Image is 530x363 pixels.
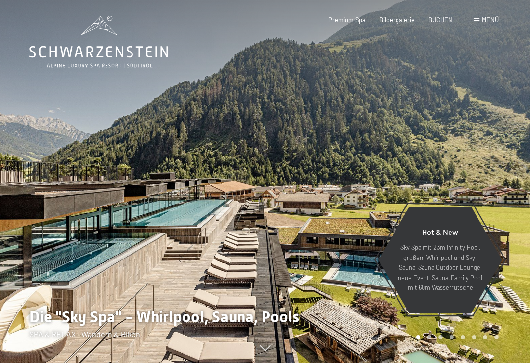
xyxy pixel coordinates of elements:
[483,335,487,339] div: Carousel Page 7
[438,335,443,339] div: Carousel Page 3
[427,335,431,339] div: Carousel Page 2
[378,206,503,314] a: Hot & New Sky Spa mit 23m Infinity Pool, großem Whirlpool und Sky-Sauna, Sauna Outdoor Lounge, ne...
[422,227,458,236] span: Hot & New
[450,335,454,339] div: Carousel Page 4
[428,16,452,24] a: BUCHEN
[413,335,499,339] div: Carousel Pagination
[461,335,465,339] div: Carousel Page 5
[472,335,477,339] div: Carousel Page 6
[494,335,499,339] div: Carousel Page 8
[397,242,483,292] p: Sky Spa mit 23m Infinity Pool, großem Whirlpool und Sky-Sauna, Sauna Outdoor Lounge, neue Event-S...
[328,16,366,24] a: Premium Spa
[379,16,415,24] a: Bildergalerie
[416,335,421,339] div: Carousel Page 1 (Current Slide)
[482,16,499,24] span: Menü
